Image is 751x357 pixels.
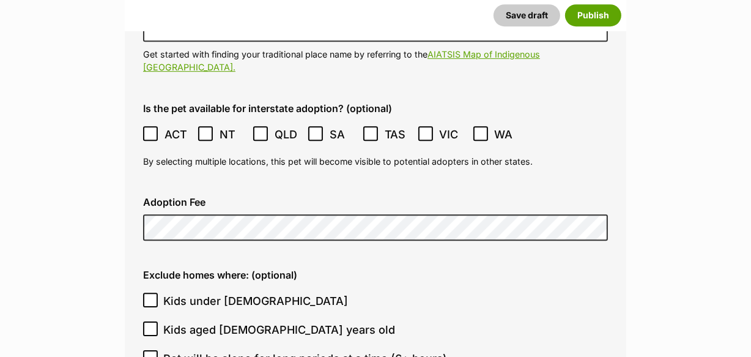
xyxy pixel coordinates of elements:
[494,4,560,26] button: Save draft
[143,103,608,114] label: Is the pet available for interstate adoption? (optional)
[385,126,412,143] span: TAS
[165,126,192,143] span: ACT
[163,321,395,338] span: Kids aged [DEMOGRAPHIC_DATA] years old
[163,293,348,309] span: Kids under [DEMOGRAPHIC_DATA]
[330,126,357,143] span: SA
[143,155,608,168] p: By selecting multiple locations, this pet will become visible to potential adopters in other states.
[220,126,247,143] span: NT
[440,126,467,143] span: VIC
[275,126,302,143] span: QLD
[143,197,608,208] label: Adoption Fee
[143,269,608,280] label: Exclude homes where: (optional)
[495,126,522,143] span: WA
[143,48,608,74] p: Get started with finding your traditional place name by referring to the
[565,4,621,26] button: Publish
